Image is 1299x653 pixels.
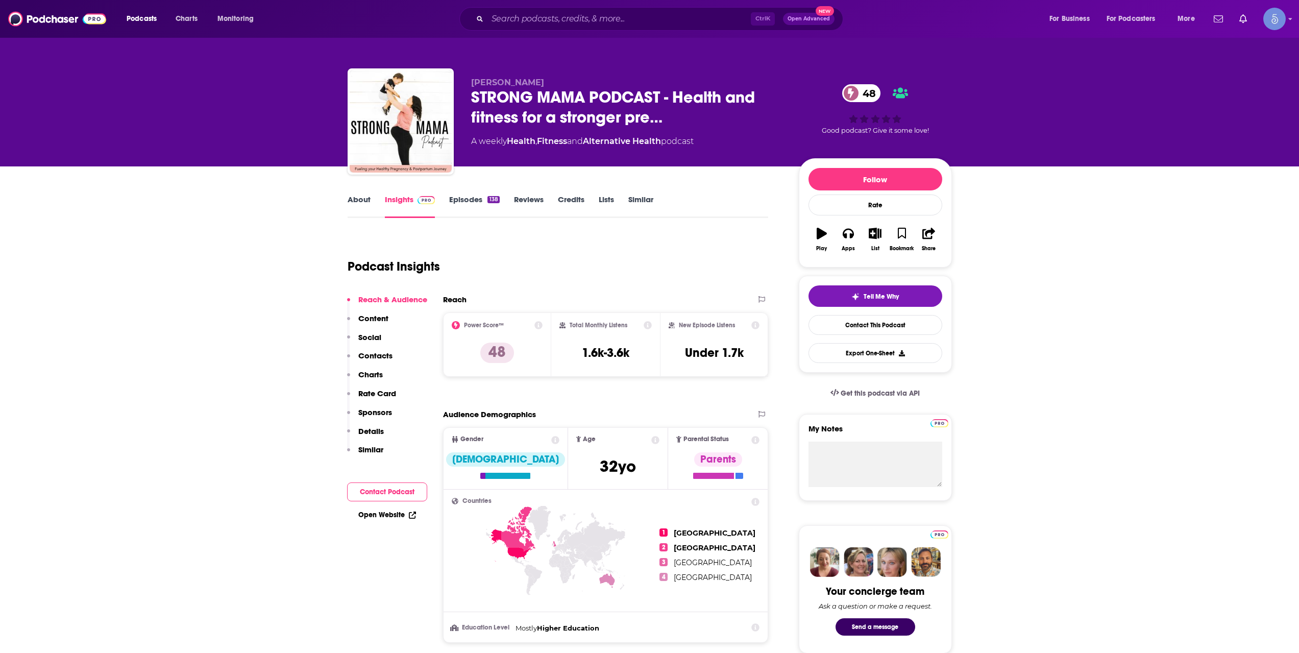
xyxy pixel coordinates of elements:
[358,426,384,436] p: Details
[922,246,936,252] div: Share
[449,195,499,218] a: Episodes138
[443,295,467,304] h2: Reach
[808,343,942,363] button: Export One-Sheet
[685,345,744,360] h3: Under 1.7k
[169,11,204,27] a: Charts
[358,351,393,360] p: Contacts
[674,573,752,582] span: [GEOGRAPHIC_DATA]
[558,195,584,218] a: Credits
[347,370,383,389] button: Charts
[210,11,267,27] button: open menu
[471,78,544,87] span: [PERSON_NAME]
[808,285,942,307] button: tell me why sparkleTell Me Why
[514,195,544,218] a: Reviews
[347,351,393,370] button: Contacts
[358,370,383,379] p: Charts
[537,136,567,146] a: Fitness
[822,381,928,406] a: Get this podcast via API
[1042,11,1102,27] button: open menu
[930,418,948,427] a: Pro website
[808,195,942,215] div: Rate
[808,315,942,335] a: Contact This Podcast
[836,618,915,636] button: Send a message
[1210,10,1227,28] a: Show notifications dropdown
[567,136,583,146] span: and
[788,16,830,21] span: Open Advanced
[808,168,942,190] button: Follow
[1263,8,1286,30] button: Show profile menu
[659,528,668,537] span: 1
[864,293,899,301] span: Tell Me Why
[358,445,383,454] p: Similar
[358,313,388,323] p: Content
[600,456,636,476] span: 32 yo
[348,195,371,218] a: About
[469,7,853,31] div: Search podcasts, credits, & more...
[674,528,755,538] span: [GEOGRAPHIC_DATA]
[507,136,535,146] a: Health
[822,127,929,134] span: Good podcast? Give it some love!
[911,547,941,577] img: Jon Profile
[930,529,948,539] a: Pro website
[1049,12,1090,26] span: For Business
[844,547,873,577] img: Barbara Profile
[659,573,668,581] span: 4
[8,9,106,29] a: Podchaser - Follow, Share and Rate Podcasts
[1235,10,1251,28] a: Show notifications dropdown
[659,543,668,551] span: 2
[347,332,381,351] button: Social
[628,195,653,218] a: Similar
[471,135,694,148] div: A weekly podcast
[347,445,383,464] button: Similar
[358,407,392,417] p: Sponsors
[1263,8,1286,30] span: Logged in as Spiral5-G1
[217,12,254,26] span: Monitoring
[930,530,948,539] img: Podchaser Pro
[487,11,751,27] input: Search podcasts, credits, & more...
[599,195,614,218] a: Lists
[1100,11,1170,27] button: open menu
[915,221,942,258] button: Share
[452,624,511,631] h3: Education Level
[783,13,835,25] button: Open AdvancedNew
[1170,11,1208,27] button: open menu
[462,498,492,504] span: Countries
[871,246,879,252] div: List
[683,436,729,443] span: Parental Status
[350,70,452,173] img: STRONG MAMA PODCAST - Health and fitness for a stronger pregnancy, birth and postpartum recovery
[751,12,775,26] span: Ctrl K
[583,436,596,443] span: Age
[659,558,668,566] span: 3
[877,547,907,577] img: Jules Profile
[842,246,855,252] div: Apps
[808,221,835,258] button: Play
[1263,8,1286,30] img: User Profile
[385,195,435,218] a: InsightsPodchaser Pro
[348,259,440,274] h1: Podcast Insights
[347,313,388,332] button: Content
[487,196,499,203] div: 138
[460,436,483,443] span: Gender
[583,136,661,146] a: Alternative Health
[358,332,381,342] p: Social
[890,246,914,252] div: Bookmark
[358,295,427,304] p: Reach & Audience
[443,409,536,419] h2: Audience Demographics
[808,424,942,442] label: My Notes
[570,322,627,329] h2: Total Monthly Listens
[176,12,198,26] span: Charts
[862,221,888,258] button: List
[347,482,427,501] button: Contact Podcast
[816,6,834,16] span: New
[816,246,827,252] div: Play
[1107,12,1156,26] span: For Podcasters
[842,84,881,102] a: 48
[799,78,952,141] div: 48Good podcast? Give it some love!
[851,293,860,301] img: tell me why sparkle
[1178,12,1195,26] span: More
[819,602,932,610] div: Ask a question or make a request.
[841,389,920,398] span: Get this podcast via API
[852,84,881,102] span: 48
[516,624,537,632] span: Mostly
